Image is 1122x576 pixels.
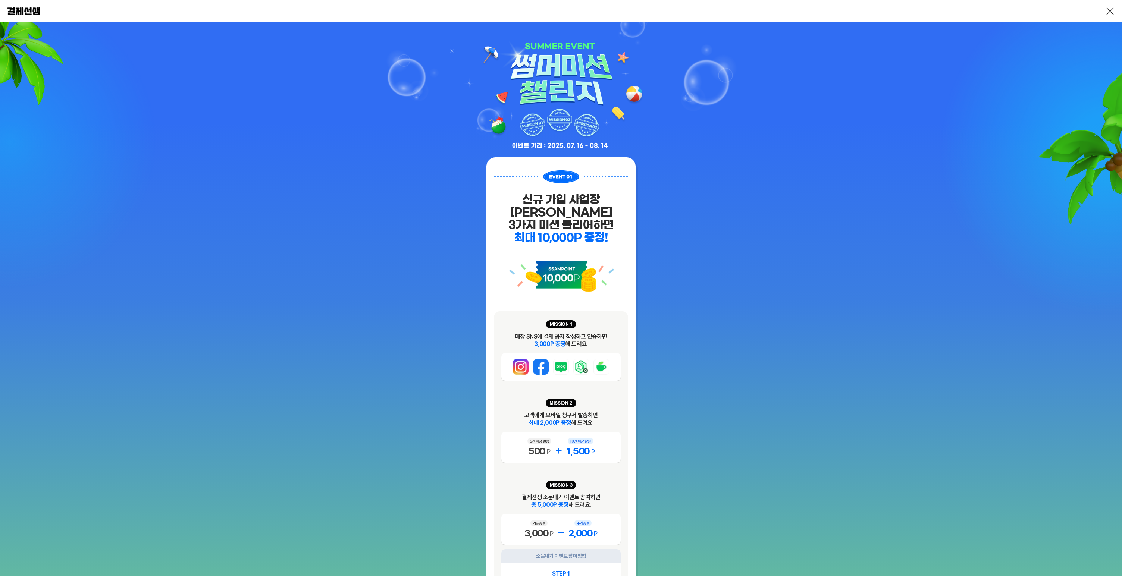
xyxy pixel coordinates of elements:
img: palm trees [933,22,1122,337]
span: P [550,530,554,538]
span: 5건 이상 발송 [527,438,552,444]
span: 추가증정 [574,520,592,526]
img: event_icon [553,359,569,375]
img: event_icon [513,359,529,375]
span: MISSION 1 [546,320,576,328]
img: 결제선생 [7,7,40,15]
span: 3,000P 증정 [534,340,565,347]
span: 최대 2,000P 증정 [529,419,571,426]
span: 총 5,000P 증정 [531,501,568,508]
span: P [594,530,598,538]
span: 기본증정 [530,520,548,526]
img: event_icon [573,359,589,375]
span: 최대 10,000P 증정! [514,232,608,243]
img: event_icon [494,247,628,307]
span: P [547,448,551,456]
span: 3,000 [524,527,548,539]
span: MISSION 3 [546,481,576,489]
img: add icon [554,446,563,455]
span: 1,500 [566,445,589,457]
div: 매장 SNS에 결제 공지 작성하고 인증하면 해 드려요. [501,333,621,348]
img: event_01 [494,169,628,183]
img: event_icon [533,359,549,375]
img: event_icon [593,359,609,375]
span: 2,000 [568,527,592,539]
div: 결제선생 소문내기 이벤트 참여하면 해 드려요. [501,494,621,509]
span: P [591,448,595,456]
div: 신규 가입 사업장[PERSON_NAME] 3가지 미션 클리어하면 [494,193,628,244]
div: 고객에게 모바일 청구서 발송하면 해 드려요. [501,412,621,427]
span: 소문내기 이벤트 참여방법 [536,553,586,559]
img: add icon [557,528,565,537]
span: 10건 이상 발송 [568,438,593,444]
span: MISSION 2 [546,399,576,407]
span: 500 [528,445,545,457]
